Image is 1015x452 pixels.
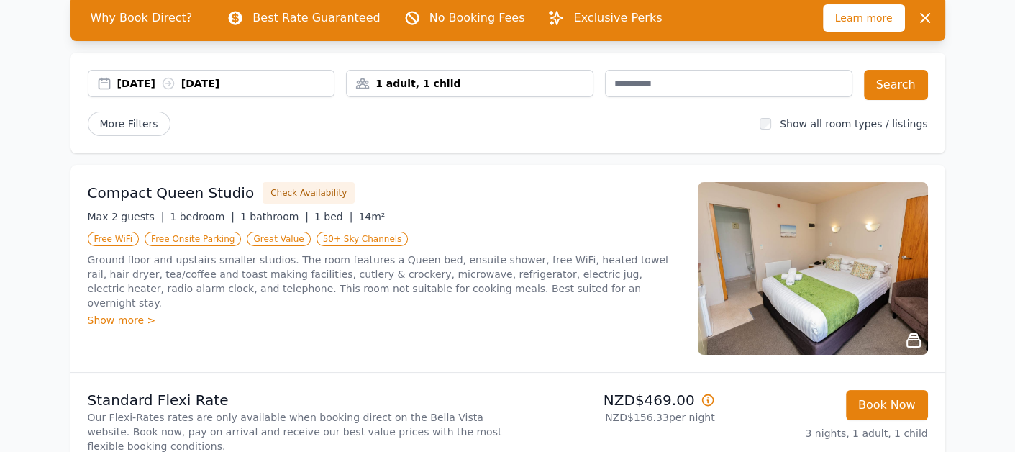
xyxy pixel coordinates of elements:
[88,211,165,222] span: Max 2 guests |
[88,183,255,203] h3: Compact Queen Studio
[846,390,928,420] button: Book Now
[88,313,681,327] div: Show more >
[88,390,502,410] p: Standard Flexi Rate
[727,426,928,440] p: 3 nights, 1 adult, 1 child
[314,211,352,222] span: 1 bed |
[117,76,334,91] div: [DATE] [DATE]
[514,410,715,425] p: NZD$156.33 per night
[247,232,310,246] span: Great Value
[317,232,409,246] span: 50+ Sky Channels
[252,9,380,27] p: Best Rate Guaranteed
[358,211,385,222] span: 14m²
[263,182,355,204] button: Check Availability
[823,4,905,32] span: Learn more
[79,4,204,32] span: Why Book Direct?
[88,232,140,246] span: Free WiFi
[573,9,662,27] p: Exclusive Perks
[429,9,525,27] p: No Booking Fees
[88,112,170,136] span: More Filters
[864,70,928,100] button: Search
[240,211,309,222] span: 1 bathroom |
[780,118,927,130] label: Show all room types / listings
[88,253,681,310] p: Ground floor and upstairs smaller studios. The room features a Queen bed, ensuite shower, free Wi...
[514,390,715,410] p: NZD$469.00
[347,76,593,91] div: 1 adult, 1 child
[170,211,235,222] span: 1 bedroom |
[145,232,241,246] span: Free Onsite Parking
